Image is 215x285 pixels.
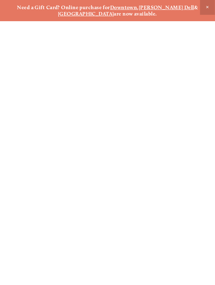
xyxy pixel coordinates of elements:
[114,11,157,17] strong: are now available.
[137,4,139,11] strong: ,
[17,4,110,11] strong: Need a Gift Card? Online purchase for
[194,4,198,11] strong: &
[139,4,194,11] a: [PERSON_NAME] Dell
[110,4,137,11] a: Downtown
[58,11,114,17] a: [GEOGRAPHIC_DATA]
